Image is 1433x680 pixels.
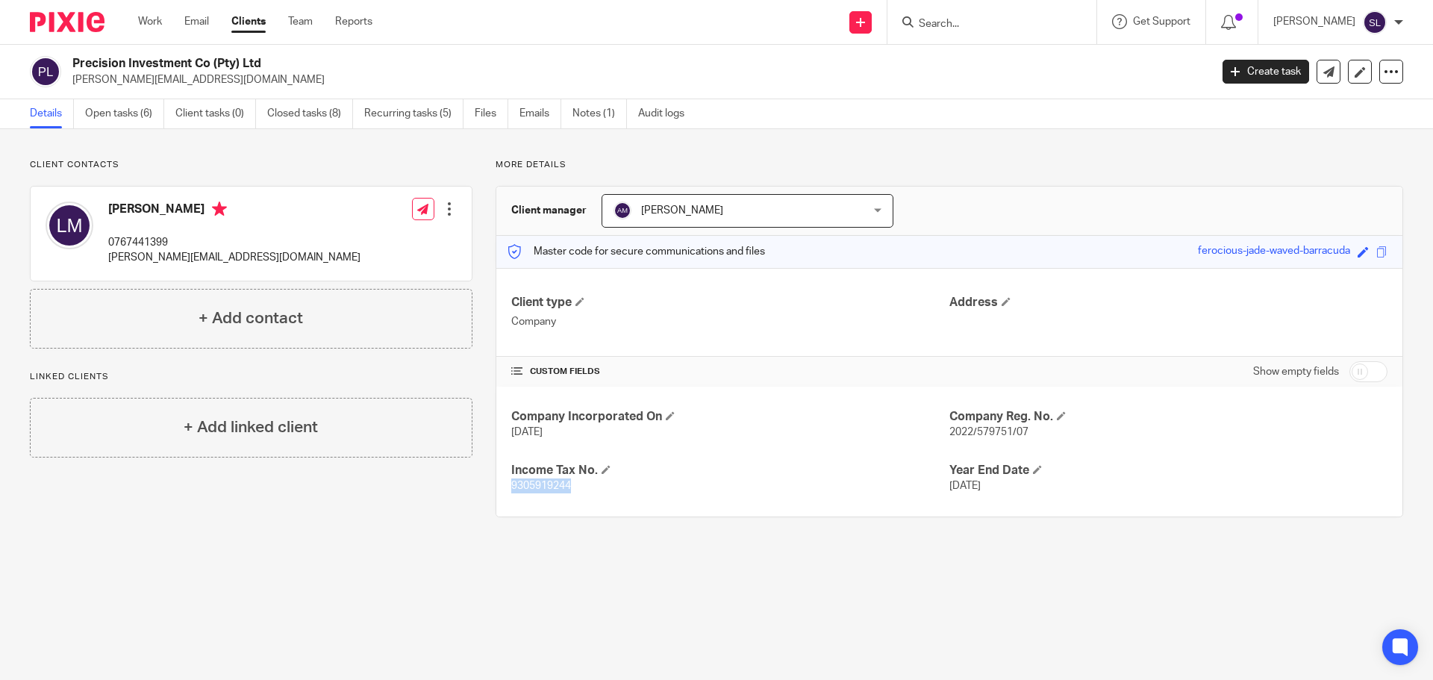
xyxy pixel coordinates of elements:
[511,366,949,378] h4: CUSTOM FIELDS
[184,14,209,29] a: Email
[511,481,571,491] span: 9305919244
[72,72,1200,87] p: [PERSON_NAME][EMAIL_ADDRESS][DOMAIN_NAME]
[231,14,266,29] a: Clients
[72,56,975,72] h2: Precision Investment Co (Pty) Ltd
[511,203,587,218] h3: Client manager
[138,14,162,29] a: Work
[511,295,949,311] h4: Client type
[85,99,164,128] a: Open tasks (6)
[511,314,949,329] p: Company
[949,409,1387,425] h4: Company Reg. No.
[184,416,318,439] h4: + Add linked client
[288,14,313,29] a: Team
[1198,243,1350,261] div: ferocious-jade-waved-barracuda
[475,99,508,128] a: Files
[1273,14,1355,29] p: [PERSON_NAME]
[1223,60,1309,84] a: Create task
[572,99,627,128] a: Notes (1)
[212,202,227,216] i: Primary
[614,202,631,219] img: svg%3E
[175,99,256,128] a: Client tasks (0)
[267,99,353,128] a: Closed tasks (8)
[46,202,93,249] img: svg%3E
[108,202,360,220] h4: [PERSON_NAME]
[30,99,74,128] a: Details
[364,99,463,128] a: Recurring tasks (5)
[1133,16,1190,27] span: Get Support
[335,14,372,29] a: Reports
[949,427,1028,437] span: 2022/579751/07
[917,18,1052,31] input: Search
[30,12,104,32] img: Pixie
[949,481,981,491] span: [DATE]
[641,205,723,216] span: [PERSON_NAME]
[30,159,472,171] p: Client contacts
[108,235,360,250] p: 0767441399
[1253,364,1339,379] label: Show empty fields
[511,427,543,437] span: [DATE]
[108,250,360,265] p: [PERSON_NAME][EMAIL_ADDRESS][DOMAIN_NAME]
[949,463,1387,478] h4: Year End Date
[1363,10,1387,34] img: svg%3E
[519,99,561,128] a: Emails
[496,159,1403,171] p: More details
[30,371,472,383] p: Linked clients
[199,307,303,330] h4: + Add contact
[638,99,696,128] a: Audit logs
[511,409,949,425] h4: Company Incorporated On
[30,56,61,87] img: svg%3E
[511,463,949,478] h4: Income Tax No.
[508,244,765,259] p: Master code for secure communications and files
[949,295,1387,311] h4: Address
